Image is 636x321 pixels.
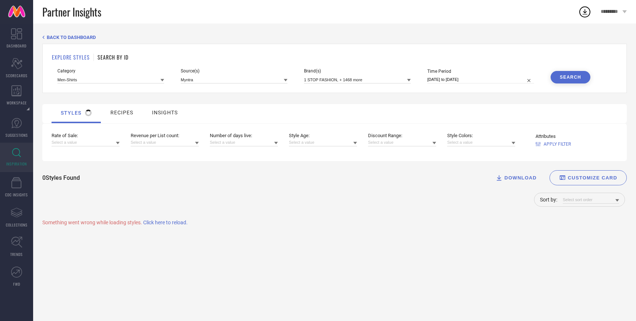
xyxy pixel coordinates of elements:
[210,139,278,146] input: Select a value
[544,142,571,147] span: APPLY FILTER
[10,252,23,257] span: TRENDS
[57,68,164,74] span: Category
[578,5,591,18] div: Open download list
[505,175,537,181] span: DOWNLOAD
[5,192,28,197] span: CDC INSIGHTS
[6,73,28,78] span: SCORECARDS
[110,110,133,115] div: recipes
[447,133,515,138] span: Style Colors :
[131,133,199,138] span: Revenue per List count :
[131,139,199,146] input: Select a value
[368,133,436,138] span: Discount Range :
[143,220,188,225] span: Click here to reload.
[536,133,571,139] span: Attributes
[560,75,581,80] div: Search
[52,133,120,138] span: Rate of Sale :
[42,220,627,225] div: Something went wrong while loading styles.
[486,170,546,185] button: DOWNLOAD
[42,4,101,19] span: Partner Insights
[47,35,96,40] span: BACK TO DASHBOARD
[540,197,557,203] div: Sort by:
[42,174,80,181] span: 0 Styles Found
[6,161,27,167] span: INSPIRATION
[7,43,26,49] span: DASHBOARD
[152,110,178,115] div: insights
[550,170,627,185] button: CUSTOMIZE CARD
[98,53,128,61] h1: SEARCH BY ID
[52,53,90,61] h1: EXPLORE STYLES
[42,35,627,40] div: Back TO Dashboard
[551,71,590,83] button: Search
[563,196,619,204] input: Select sort order
[289,139,357,146] input: Select a value
[427,76,534,83] input: Select time period
[181,68,287,74] span: Source(s)
[427,69,534,74] span: Time Period
[304,68,411,74] span: Brand(s)
[52,139,120,146] input: Select a value
[6,222,28,228] span: COLLECTIONS
[368,139,436,146] input: Select a value
[447,139,515,146] input: Select a value
[7,100,27,106] span: WORKSPACE
[289,133,357,138] span: Style Age :
[6,132,28,138] span: SUGGESTIONS
[210,133,278,138] span: Number of days live :
[568,175,617,181] span: CUSTOMIZE CARD
[61,110,92,116] div: styles
[13,281,20,287] span: FWD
